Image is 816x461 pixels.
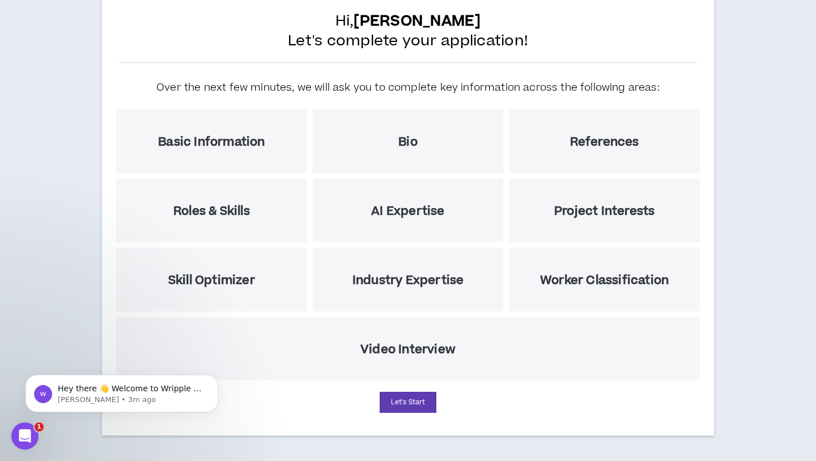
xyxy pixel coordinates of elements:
h5: Skill Optimizer [168,273,255,287]
iframe: Intercom live chat [11,422,39,450]
h5: References [570,135,639,149]
iframe: Intercom notifications message [8,351,235,430]
h5: Basic Information [158,135,265,149]
span: Let's complete your application! [288,31,528,51]
h5: Project Interests [554,204,654,218]
span: Hi, [335,11,481,31]
h5: AI Expertise [371,204,444,218]
h5: Bio [398,135,418,149]
h5: Worker Classification [540,273,669,287]
b: [PERSON_NAME] [354,10,481,32]
button: Let's Start [380,392,436,413]
h5: Video Interview [360,342,456,357]
h5: Industry Expertise [352,273,464,287]
h5: Roles & Skills [173,204,250,218]
span: 1 [35,422,44,432]
h5: Over the next few minutes, we will ask you to complete key information across the following areas: [156,80,660,95]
